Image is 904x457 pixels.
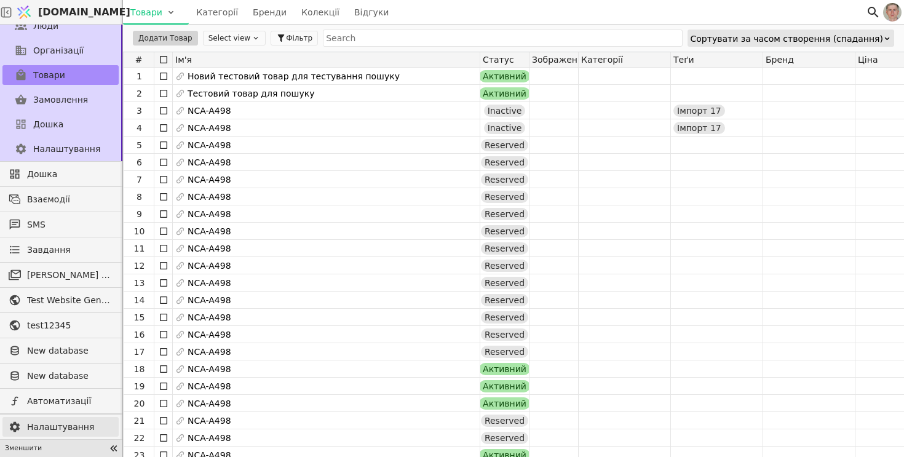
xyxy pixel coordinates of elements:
a: [PERSON_NAME] розсилки [2,265,119,285]
span: Взаємодії [27,193,113,206]
span: NCA-A498 [188,171,231,188]
div: 6 [125,154,154,171]
div: 2 [125,85,154,102]
span: NCA-A498 [188,395,231,412]
span: Активний [483,87,526,100]
span: Категорії [581,55,623,65]
span: Активний [483,70,526,82]
span: [DOMAIN_NAME] [38,5,130,20]
div: 12 [125,257,154,274]
input: Search [323,30,682,47]
span: Дошка [27,168,113,181]
span: Дошка [33,118,63,131]
div: 1 [125,68,154,85]
span: Активний [483,380,526,392]
span: Фільтр [286,33,312,44]
span: New database [27,344,113,357]
a: Товари [2,65,119,85]
span: Reserved [485,260,525,272]
a: Взаємодії [2,189,119,209]
div: Сортувати за часом створення (спадання) [691,30,884,47]
span: Активний [483,397,526,410]
span: Ціна [858,55,878,65]
a: test12345 [2,316,119,335]
span: NCA-A498 [188,412,231,429]
span: Test Website General template [27,294,113,307]
span: test12345 [27,319,113,332]
span: Reserved [485,173,525,186]
span: Налаштування [27,421,113,434]
div: 17 [125,343,154,360]
button: Select view [203,31,266,46]
div: 22 [125,429,154,447]
span: Автоматизації [27,395,113,408]
span: Reserved [485,346,525,358]
span: Reserved [485,242,525,255]
a: Автоматизації [2,391,119,411]
a: New database [2,366,119,386]
div: 20 [125,395,154,412]
span: NCA-A498 [188,360,231,378]
div: 14 [125,292,154,309]
span: NCA-A498 [188,274,231,292]
span: NCA-A498 [188,240,231,257]
a: Дошка [2,164,119,184]
span: Налаштування [33,143,100,156]
span: Reserved [485,139,525,151]
span: NCA-A498 [188,119,231,137]
span: NCA-A498 [188,257,231,274]
a: Організації [2,41,119,60]
span: Імпорт 17 [677,122,721,134]
span: Тестовий товар для пошуку [188,85,314,102]
div: 4 [125,119,154,137]
span: Активний [483,363,526,375]
span: NCA-A498 [188,326,231,343]
span: Reserved [485,432,525,444]
div: # [124,52,154,67]
span: Імпорт 17 [677,105,721,117]
div: 8 [125,188,154,205]
span: Inactive [488,122,522,134]
span: Reserved [485,415,525,427]
span: NCA-A498 [188,378,231,395]
span: Бренд [766,55,794,65]
img: Logo [15,1,33,24]
button: Фільтр [271,31,318,46]
span: NCA-A498 [188,292,231,309]
a: Дошка [2,114,119,134]
img: 1560949290925-CROPPED-IMG_0201-2-.jpg [883,3,902,22]
span: Reserved [485,225,525,237]
span: NCA-A498 [188,188,231,205]
span: Новий тестовий товар для тестування пошуку [188,68,400,85]
div: 9 [125,205,154,223]
span: Теґи [673,55,694,65]
span: Організації [33,44,84,57]
span: Reserved [485,294,525,306]
span: Ім'я [175,55,192,65]
button: Додати Товар [133,31,198,46]
a: Люди [2,16,119,36]
span: Статус [483,55,514,65]
a: Завдання [2,240,119,260]
span: Reserved [485,328,525,341]
div: 15 [125,309,154,326]
div: 5 [125,137,154,154]
span: New database [27,370,113,383]
span: NCA-A498 [188,154,231,171]
div: 7 [125,171,154,188]
div: 18 [125,360,154,378]
span: [PERSON_NAME] розсилки [27,269,113,282]
span: Люди [33,20,58,33]
div: 16 [125,326,154,343]
span: NCA-A498 [188,343,231,360]
a: Замовлення [2,90,119,109]
div: 19 [125,378,154,395]
span: NCA-A498 [188,429,231,447]
a: New database [2,341,119,360]
a: [DOMAIN_NAME] [12,1,123,24]
a: Test Website General template [2,290,119,310]
span: NCA-A498 [188,223,231,240]
div: 3 [125,102,154,119]
span: NCA-A498 [188,137,231,154]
